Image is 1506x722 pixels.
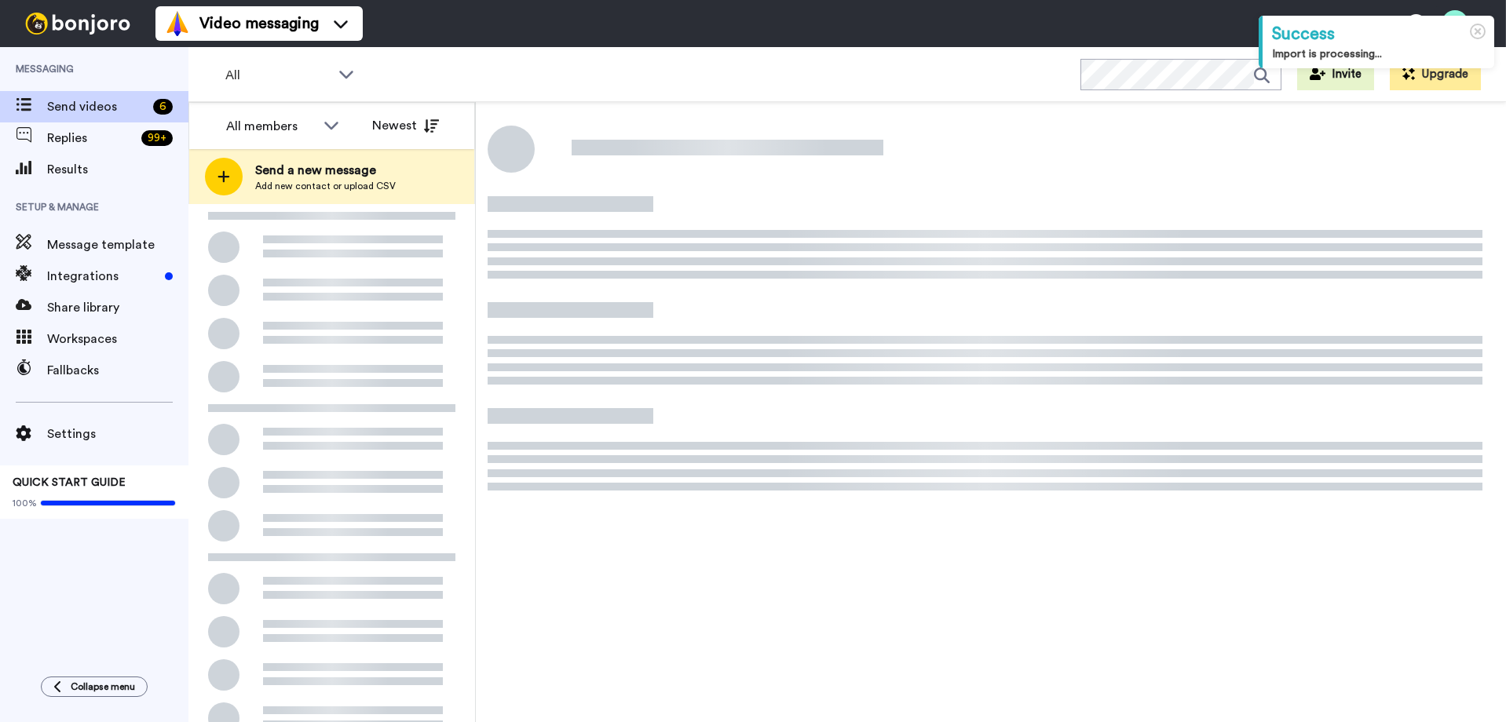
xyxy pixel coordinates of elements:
span: Video messaging [199,13,319,35]
span: Collapse menu [71,680,135,693]
span: Message template [47,235,188,254]
span: Results [47,160,188,179]
div: All members [226,117,316,136]
span: Add new contact or upload CSV [255,180,396,192]
span: Send videos [47,97,147,116]
div: Success [1272,22,1485,46]
img: bj-logo-header-white.svg [19,13,137,35]
img: vm-color.svg [165,11,190,36]
button: Invite [1297,59,1374,90]
span: Integrations [47,267,159,286]
span: Settings [47,425,188,443]
span: Fallbacks [47,361,188,380]
span: Share library [47,298,188,317]
button: Collapse menu [41,676,148,697]
span: QUICK START GUIDE [13,477,126,488]
span: Send a new message [255,161,396,180]
div: Import is processing... [1272,46,1485,62]
span: 100% [13,497,37,509]
button: Newest [360,110,451,141]
span: Workspaces [47,330,188,348]
button: Upgrade [1390,59,1481,90]
div: 99 + [141,130,173,146]
span: All [225,66,331,85]
span: Replies [47,129,135,148]
div: 6 [153,99,173,115]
